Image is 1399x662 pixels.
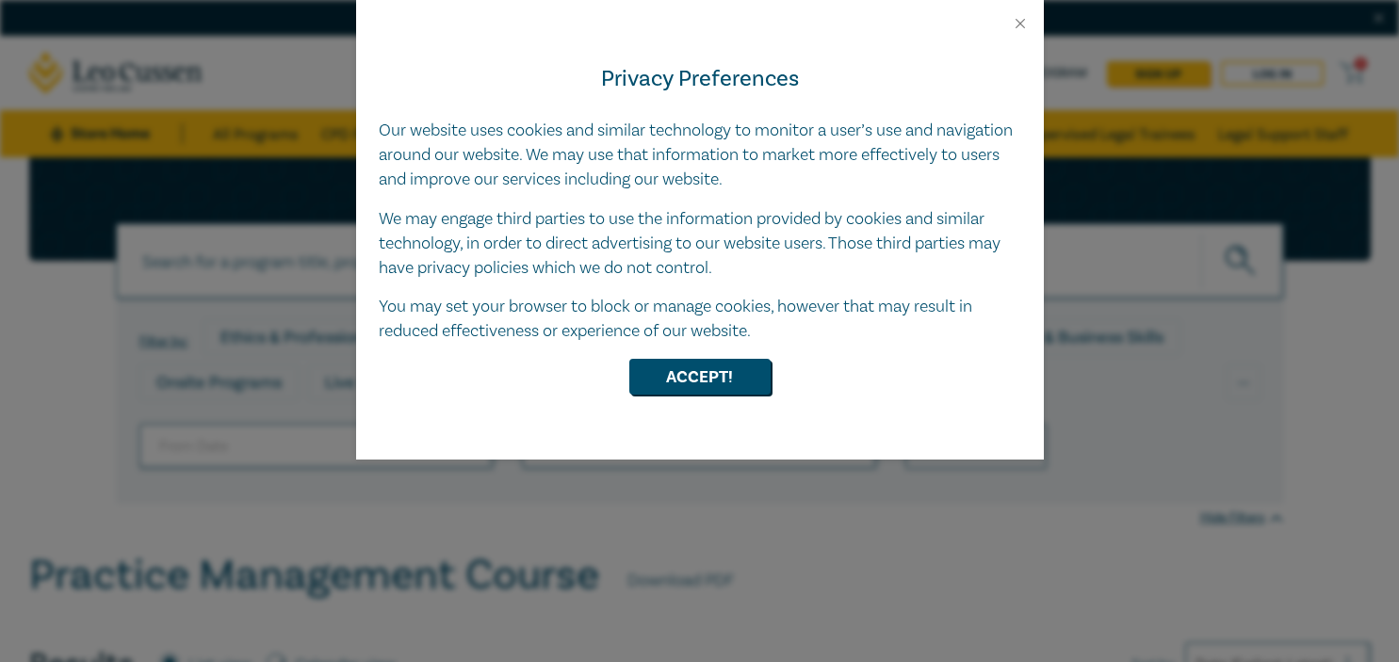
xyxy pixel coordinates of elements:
p: We may engage third parties to use the information provided by cookies and similar technology, in... [379,207,1021,281]
p: Our website uses cookies and similar technology to monitor a user’s use and navigation around our... [379,119,1021,192]
h4: Privacy Preferences [379,62,1021,96]
button: Accept! [629,359,771,395]
p: You may set your browser to block or manage cookies, however that may result in reduced effective... [379,295,1021,344]
button: Close [1012,15,1029,32]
